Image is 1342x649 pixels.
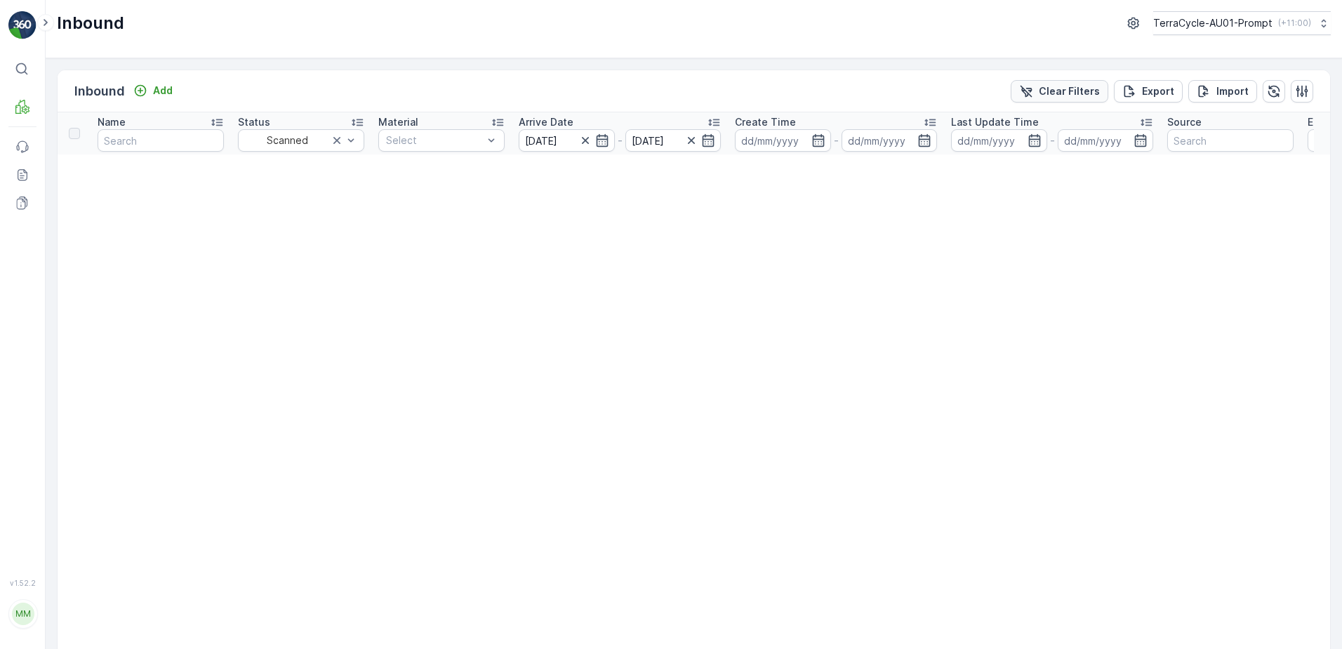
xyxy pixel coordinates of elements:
span: Name : [12,230,46,242]
input: dd/mm/yyyy [625,129,722,152]
span: [DATE] [74,254,107,265]
p: Inbound [57,12,124,34]
input: dd/mm/yyyy [519,129,615,152]
p: - [618,132,623,149]
button: Import [1188,80,1257,103]
button: Clear Filters [1011,80,1108,103]
input: dd/mm/yyyy [842,129,938,152]
span: First Weight : [12,277,79,289]
span: Last Weight : [12,346,79,358]
p: Source [1167,115,1202,129]
p: Import [1216,84,1249,98]
p: Select [386,133,483,147]
span: 01993126509999989136LJ8501924001000650307D [46,230,299,242]
span: v 1.52.2 [8,579,36,587]
button: Export [1114,80,1183,103]
input: dd/mm/yyyy [735,129,831,152]
p: Material [378,115,418,129]
p: Create Time [735,115,796,129]
div: MM [12,603,34,625]
button: MM [8,590,36,638]
button: TerraCycle-AU01-Prompt(+11:00) [1153,11,1331,35]
span: 0 kg [79,346,100,358]
span: 0.12 kg [79,277,113,289]
span: Net Amount : [12,323,78,335]
input: dd/mm/yyyy [951,129,1047,152]
span: Arrive Date : [12,254,74,265]
p: - [834,132,839,149]
input: dd/mm/yyyy [1058,129,1154,152]
p: Export [1142,84,1174,98]
p: ( +11:00 ) [1278,18,1311,29]
p: Clear Filters [1039,84,1100,98]
p: Arrive Date [519,115,573,129]
img: logo [8,11,36,39]
p: Status [238,115,270,129]
p: 01993126509999989136LJ8501924001000650307D [519,12,821,29]
input: Search [98,129,224,152]
input: Search [1167,129,1294,152]
span: AU-PI0017 I Rigid plastic [86,300,206,312]
p: - [1050,132,1055,149]
span: 0.12 kg [78,323,112,335]
p: Entity [1308,115,1336,129]
p: Last Update Time [951,115,1039,129]
button: Add [128,82,178,99]
p: Add [153,84,173,98]
span: Material Type : [12,300,86,312]
p: TerraCycle-AU01-Prompt [1153,16,1273,30]
p: Name [98,115,126,129]
p: Inbound [74,81,125,101]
